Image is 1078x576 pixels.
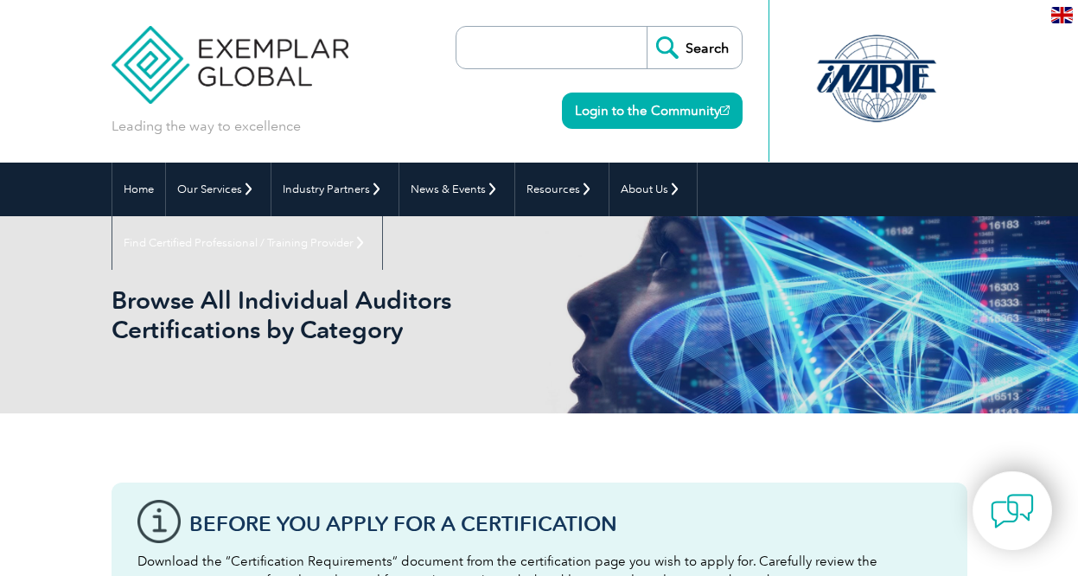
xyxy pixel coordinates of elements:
[112,285,583,344] h1: Browse All Individual Auditors Certifications by Category
[609,163,697,216] a: About Us
[647,27,742,68] input: Search
[720,106,730,115] img: open_square.png
[515,163,609,216] a: Resources
[112,117,301,136] p: Leading the way to excellence
[189,513,941,534] h3: Before You Apply For a Certification
[562,93,743,129] a: Login to the Community
[399,163,514,216] a: News & Events
[271,163,399,216] a: Industry Partners
[112,163,165,216] a: Home
[112,216,382,270] a: Find Certified Professional / Training Provider
[1051,7,1073,23] img: en
[991,490,1034,533] img: contact-chat.png
[166,163,271,216] a: Our Services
